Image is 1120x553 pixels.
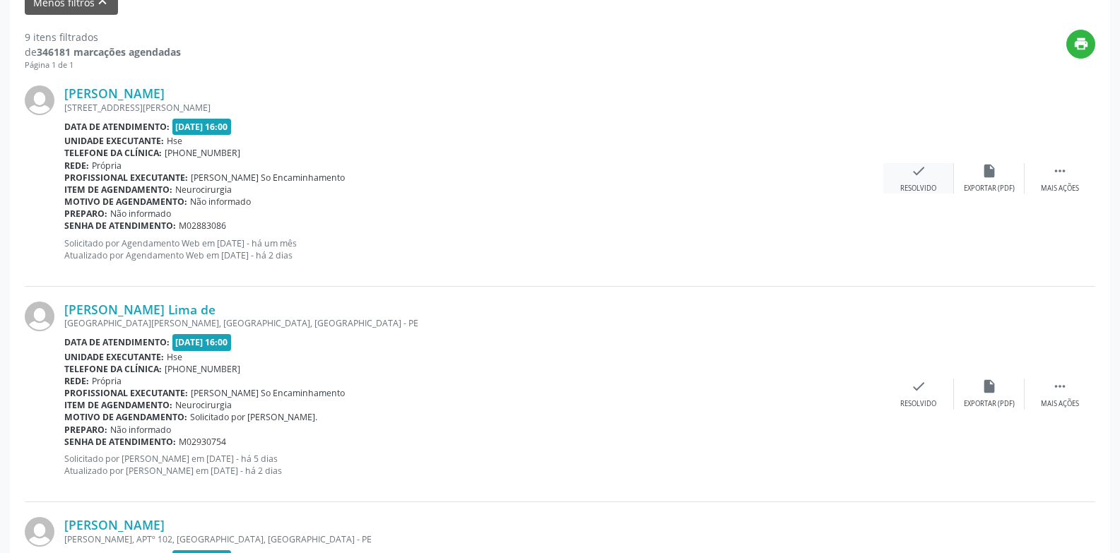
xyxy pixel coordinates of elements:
span: Própria [92,375,122,387]
p: Solicitado por Agendamento Web em [DATE] - há um mês Atualizado por Agendamento Web em [DATE] - h... [64,237,883,261]
div: [STREET_ADDRESS][PERSON_NAME] [64,102,883,114]
i:  [1052,163,1068,179]
button: print [1066,30,1095,59]
b: Data de atendimento: [64,121,170,133]
div: [GEOGRAPHIC_DATA][PERSON_NAME], [GEOGRAPHIC_DATA], [GEOGRAPHIC_DATA] - PE [64,317,883,329]
span: Hse [167,135,182,147]
b: Senha de atendimento: [64,436,176,448]
b: Preparo: [64,424,107,436]
span: M02883086 [179,220,226,232]
img: img [25,302,54,331]
div: Página 1 de 1 [25,59,181,71]
i: insert_drive_file [982,379,997,394]
span: Não informado [110,424,171,436]
span: [PHONE_NUMBER] [165,363,240,375]
a: [PERSON_NAME] Lima de [64,302,216,317]
i:  [1052,379,1068,394]
div: Exportar (PDF) [964,399,1015,409]
i: print [1073,36,1089,52]
span: Própria [92,160,122,172]
a: [PERSON_NAME] [64,517,165,533]
span: Hse [167,351,182,363]
strong: 346181 marcações agendadas [37,45,181,59]
img: img [25,85,54,115]
b: Preparo: [64,208,107,220]
div: Exportar (PDF) [964,184,1015,194]
div: Mais ações [1041,399,1079,409]
b: Telefone da clínica: [64,363,162,375]
b: Unidade executante: [64,135,164,147]
b: Rede: [64,160,89,172]
i: check [911,379,926,394]
span: [PHONE_NUMBER] [165,147,240,159]
div: de [25,44,181,59]
span: Não informado [110,208,171,220]
b: Senha de atendimento: [64,220,176,232]
b: Rede: [64,375,89,387]
i: check [911,163,926,179]
span: [DATE] 16:00 [172,119,232,135]
i: insert_drive_file [982,163,997,179]
div: Resolvido [900,184,936,194]
span: Não informado [190,196,251,208]
span: [PERSON_NAME] So Encaminhamento [191,172,345,184]
b: Unidade executante: [64,351,164,363]
div: Mais ações [1041,184,1079,194]
div: 9 itens filtrados [25,30,181,44]
span: M02930754 [179,436,226,448]
b: Profissional executante: [64,387,188,399]
div: [PERSON_NAME], APTº 102, [GEOGRAPHIC_DATA], [GEOGRAPHIC_DATA] - PE [64,533,883,545]
span: [DATE] 16:00 [172,334,232,350]
b: Telefone da clínica: [64,147,162,159]
span: Neurocirurgia [175,399,232,411]
b: Item de agendamento: [64,399,172,411]
span: Neurocirurgia [175,184,232,196]
b: Data de atendimento: [64,336,170,348]
p: Solicitado por [PERSON_NAME] em [DATE] - há 5 dias Atualizado por [PERSON_NAME] em [DATE] - há 2 ... [64,453,883,477]
div: Resolvido [900,399,936,409]
b: Motivo de agendamento: [64,196,187,208]
span: [PERSON_NAME] So Encaminhamento [191,387,345,399]
img: img [25,517,54,547]
span: Solicitado por [PERSON_NAME]. [190,411,317,423]
b: Motivo de agendamento: [64,411,187,423]
b: Profissional executante: [64,172,188,184]
a: [PERSON_NAME] [64,85,165,101]
b: Item de agendamento: [64,184,172,196]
